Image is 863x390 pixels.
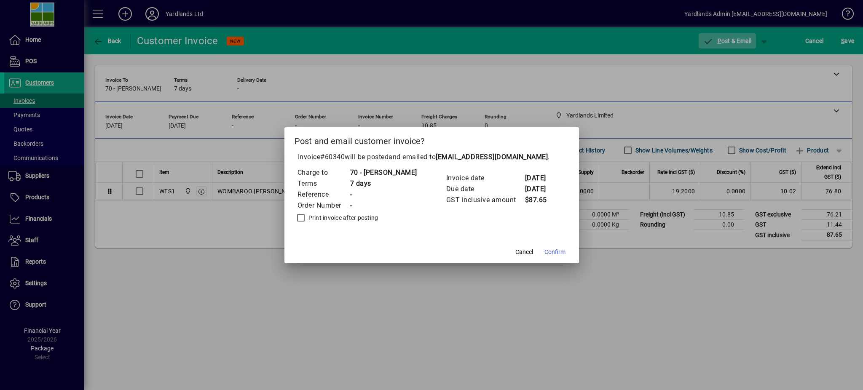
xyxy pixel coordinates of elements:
td: GST inclusive amount [446,195,525,206]
td: Terms [297,178,350,189]
td: - [350,189,417,200]
span: Confirm [544,248,566,256]
td: [DATE] [525,173,558,184]
td: Invoice date [446,173,525,184]
span: Cancel [515,248,533,256]
td: Due date [446,184,525,195]
label: Print invoice after posting [307,214,378,222]
h2: Post and email customer invoice? [284,127,579,152]
span: and emailed to [389,153,548,161]
td: $87.65 [525,195,558,206]
td: 70 - [PERSON_NAME] [350,167,417,178]
td: Reference [297,189,350,200]
td: - [350,200,417,211]
td: 7 days [350,178,417,189]
span: #60340 [320,153,345,161]
td: [DATE] [525,184,558,195]
p: Invoice will be posted . [295,152,569,162]
b: [EMAIL_ADDRESS][DOMAIN_NAME] [436,153,548,161]
td: Order Number [297,200,350,211]
td: Charge to [297,167,350,178]
button: Cancel [511,245,538,260]
button: Confirm [541,245,569,260]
